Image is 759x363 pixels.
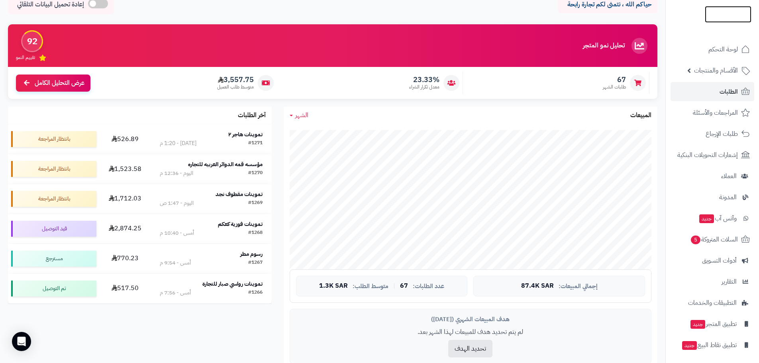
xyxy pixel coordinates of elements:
[671,188,754,207] a: المدونة
[693,107,738,118] span: المراجعات والأسئلة
[603,84,626,90] span: طلبات الشهر
[694,65,738,76] span: الأقسام والمنتجات
[400,283,408,290] span: 67
[413,283,444,290] span: عدد الطلبات:
[409,75,439,84] span: 23.33%
[690,320,705,329] span: جديد
[11,161,96,177] div: بانتظار المراجعة
[699,214,714,223] span: جديد
[100,184,151,214] td: 1,712.03
[248,289,263,297] div: #1266
[671,167,754,186] a: العملاء
[160,139,196,147] div: [DATE] - 1:20 م
[681,339,737,351] span: تطبيق نقاط البيع
[160,169,193,177] div: اليوم - 12:36 م
[671,145,754,165] a: إشعارات التحويلات البنكية
[248,199,263,207] div: #1269
[719,192,737,203] span: المدونة
[448,340,492,357] button: تحديد الهدف
[217,75,254,84] span: 3,557.75
[671,336,754,355] a: تطبيق نقاط البيعجديد
[671,103,754,122] a: المراجعات والأسئلة
[521,283,554,290] span: 87.4K SAR
[603,75,626,84] span: 67
[16,54,35,61] span: تقييم النمو
[722,276,737,287] span: التقارير
[12,332,31,351] div: Open Intercom Messenger
[248,139,263,147] div: #1271
[409,84,439,90] span: معدل تكرار الشراء
[11,221,96,237] div: قيد التوصيل
[353,283,388,290] span: متوسط الطلب:
[100,274,151,303] td: 517.50
[160,199,194,207] div: اليوم - 1:47 ص
[690,234,738,245] span: السلات المتروكة
[248,259,263,267] div: #1267
[100,244,151,273] td: 770.23
[238,112,266,119] h3: آخر الطلبات
[671,82,754,101] a: الطلبات
[688,297,737,308] span: التطبيقات والخدمات
[677,149,738,161] span: إشعارات التحويلات البنكية
[690,318,737,330] span: تطبيق المتجر
[295,110,308,120] span: الشهر
[228,130,263,139] strong: تموينات هاجر ٢
[671,124,754,143] a: طلبات الإرجاع
[160,259,191,267] div: أمس - 9:54 م
[35,78,84,88] span: عرض التحليل الكامل
[160,229,194,237] div: أمس - 10:40 م
[11,131,96,147] div: بانتظار المراجعة
[671,293,754,312] a: التطبيقات والخدمات
[216,190,263,198] strong: تموينات مقطوف نجد
[11,251,96,267] div: مسترجع
[296,315,645,324] div: هدف المبيعات الشهري ([DATE])
[583,42,625,49] h3: تحليل نمو المتجر
[702,255,737,266] span: أدوات التسويق
[671,314,754,334] a: تطبيق المتجرجديد
[100,124,151,154] td: 526.89
[682,341,697,350] span: جديد
[705,22,751,38] img: logo-2.png
[290,111,308,120] a: الشهر
[218,220,263,228] strong: تموينات فوزية كعكم
[16,75,90,92] a: عرض التحليل الكامل
[630,112,651,119] h3: المبيعات
[296,328,645,337] p: لم يتم تحديد هدف للمبيعات لهذا الشهر بعد.
[698,213,737,224] span: وآتس آب
[691,235,700,244] span: 5
[559,283,598,290] span: إجمالي المبيعات:
[671,209,754,228] a: وآتس آبجديد
[706,128,738,139] span: طلبات الإرجاع
[671,230,754,249] a: السلات المتروكة5
[100,154,151,184] td: 1,523.58
[248,229,263,237] div: #1268
[721,171,737,182] span: العملاء
[708,44,738,55] span: لوحة التحكم
[248,169,263,177] div: #1270
[11,191,96,207] div: بانتظار المراجعة
[160,289,191,297] div: أمس - 7:56 م
[671,272,754,291] a: التقارير
[100,214,151,243] td: 2,874.25
[202,280,263,288] strong: تموينات رواسي صبار للتجارة
[671,251,754,270] a: أدوات التسويق
[393,283,395,289] span: |
[671,40,754,59] a: لوحة التحكم
[217,84,254,90] span: متوسط طلب العميل
[319,283,348,290] span: 1.3K SAR
[188,160,263,169] strong: مؤسسه قمه الدوائر العربيه للتجاره
[720,86,738,97] span: الطلبات
[11,281,96,296] div: تم التوصيل
[240,250,263,258] strong: رسوم مطر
